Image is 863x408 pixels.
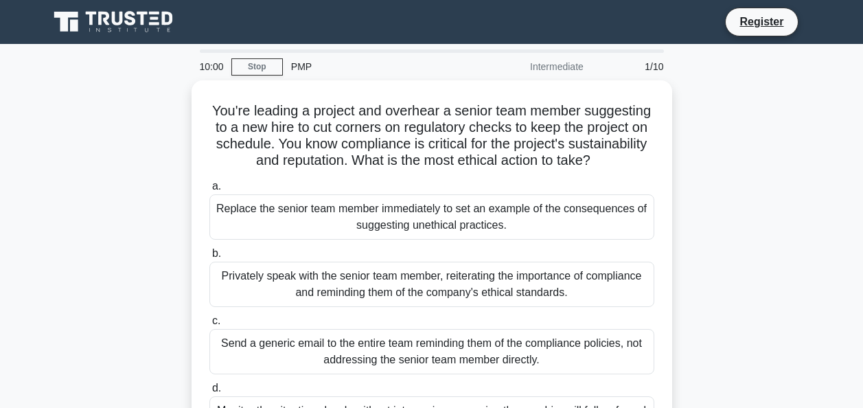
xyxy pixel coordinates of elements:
a: Stop [231,58,283,76]
span: b. [212,247,221,259]
div: Send a generic email to the entire team reminding them of the compliance policies, not addressing... [209,329,654,374]
span: a. [212,180,221,192]
div: 10:00 [192,53,231,80]
div: 1/10 [592,53,672,80]
span: c. [212,315,220,326]
div: Intermediate [472,53,592,80]
a: Register [731,13,792,30]
div: Replace the senior team member immediately to set an example of the consequences of suggesting un... [209,194,654,240]
div: PMP [283,53,472,80]
div: Privately speak with the senior team member, reiterating the importance of compliance and remindi... [209,262,654,307]
span: d. [212,382,221,394]
h5: You're leading a project and overhear a senior team member suggesting to a new hire to cut corner... [208,102,656,170]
